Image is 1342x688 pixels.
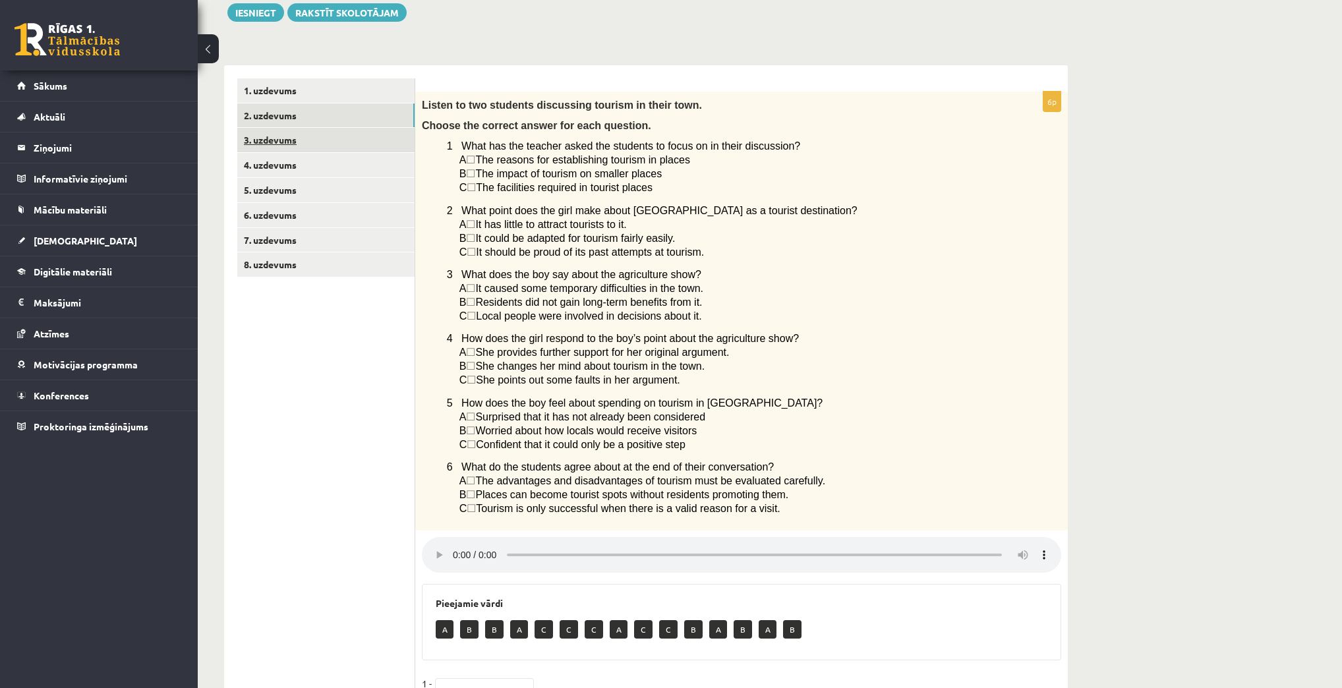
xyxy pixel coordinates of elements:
[783,620,802,639] p: B
[17,163,181,194] a: Informatīvie ziņojumi
[535,620,553,639] p: C
[237,103,415,128] a: 2. uzdevums
[459,310,467,322] span: C
[466,425,475,436] span: ☐
[237,252,415,277] a: 8. uzdevums
[34,420,148,432] span: Proktoringa izmēģinājums
[476,374,680,386] span: She points out some faults in her argument.
[459,283,467,294] span: A
[467,503,476,514] span: ☐
[475,168,662,179] span: The impact of tourism on smaller places
[475,489,788,500] span: Places can become tourist spots without residents promoting them.
[475,475,825,486] span: The advantages and disadvantages of tourism must be evaluated carefully.
[475,154,690,165] span: The reasons for establishing tourism in places
[560,620,578,639] p: C
[475,411,705,422] span: Surprised that it has not already been considered
[17,380,181,411] a: Konferences
[466,411,475,422] span: ☐
[510,620,528,639] p: A
[634,620,653,639] p: C
[466,297,475,308] span: ☐
[34,132,181,163] legend: Ziņojumi
[422,100,702,111] span: Listen to two students discussing tourism in their town.
[459,425,467,436] span: B
[459,233,467,244] span: B
[422,120,651,131] span: Choose the correct answer for each question.
[447,333,799,344] span: 4 How does the girl respond to the boy’s point about the agriculture show?
[459,182,467,193] span: C
[466,489,475,500] span: ☐
[466,347,475,358] span: ☐
[459,360,467,372] span: B
[466,283,475,294] span: ☐
[476,310,701,322] span: Local people were involved in decisions about it.
[436,598,1047,609] h3: Pieejamie vārdi
[734,620,752,639] p: B
[34,163,181,194] legend: Informatīvie ziņojumi
[447,269,701,280] span: 3 What does the boy say about the agriculture show?
[237,203,415,227] a: 6. uzdevums
[447,461,774,473] span: 6 What do the students agree about at the end of their conversation?
[237,78,415,103] a: 1. uzdevums
[17,194,181,225] a: Mācību materiāli
[287,3,407,22] a: Rakstīt skolotājam
[459,219,467,230] span: A
[467,246,476,258] span: ☐
[476,503,780,514] span: Tourism is only successful when there is a valid reason for a visit.
[436,620,453,639] p: A
[447,205,858,216] span: 2 What point does the girl make about [GEOGRAPHIC_DATA] as a tourist destination?
[227,3,284,22] button: Iesniegt
[466,154,475,165] span: ☐
[475,283,703,294] span: It caused some temporary difficulties in the town.
[476,439,686,450] span: Confident that it could only be a positive step
[237,228,415,252] a: 7. uzdevums
[684,620,703,639] p: B
[34,328,69,339] span: Atzīmes
[459,503,467,514] span: C
[475,219,626,230] span: It has little to attract tourists to it.
[485,620,504,639] p: B
[467,374,476,386] span: ☐
[17,71,181,101] a: Sākums
[34,358,138,370] span: Motivācijas programma
[467,439,476,450] span: ☐
[237,178,415,202] a: 5. uzdevums
[34,287,181,318] legend: Maksājumi
[34,389,89,401] span: Konferences
[459,297,467,308] span: B
[17,225,181,256] a: [DEMOGRAPHIC_DATA]
[466,219,475,230] span: ☐
[15,23,120,56] a: Rīgas 1. Tālmācības vidusskola
[447,140,800,152] span: 1 What has the teacher asked the students to focus on in their discussion?
[585,620,603,639] p: C
[17,411,181,442] a: Proktoringa izmēģinājums
[237,153,415,177] a: 4. uzdevums
[459,439,467,450] span: C
[475,233,675,244] span: It could be adapted for tourism fairly easily.
[466,168,475,179] span: ☐
[459,374,467,386] span: C
[1043,91,1061,112] p: 6p
[476,246,704,258] span: It should be proud of its past attempts at tourism.
[659,620,678,639] p: C
[459,246,467,258] span: C
[476,182,653,193] span: The facilities required in tourist places
[447,397,823,409] span: 5 How does the boy feel about spending on tourism in [GEOGRAPHIC_DATA]?
[17,318,181,349] a: Atzīmes
[459,154,467,165] span: A
[17,132,181,163] a: Ziņojumi
[459,411,467,422] span: A
[34,204,107,215] span: Mācību materiāli
[460,620,479,639] p: B
[459,489,467,500] span: B
[466,360,475,372] span: ☐
[467,182,476,193] span: ☐
[475,360,705,372] span: She changes her mind about tourism in the town.
[34,266,112,277] span: Digitālie materiāli
[610,620,627,639] p: A
[17,287,181,318] a: Maksājumi
[459,475,467,486] span: A
[17,256,181,287] a: Digitālie materiāli
[34,80,67,92] span: Sākums
[475,297,702,308] span: Residents did not gain long-term benefits from it.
